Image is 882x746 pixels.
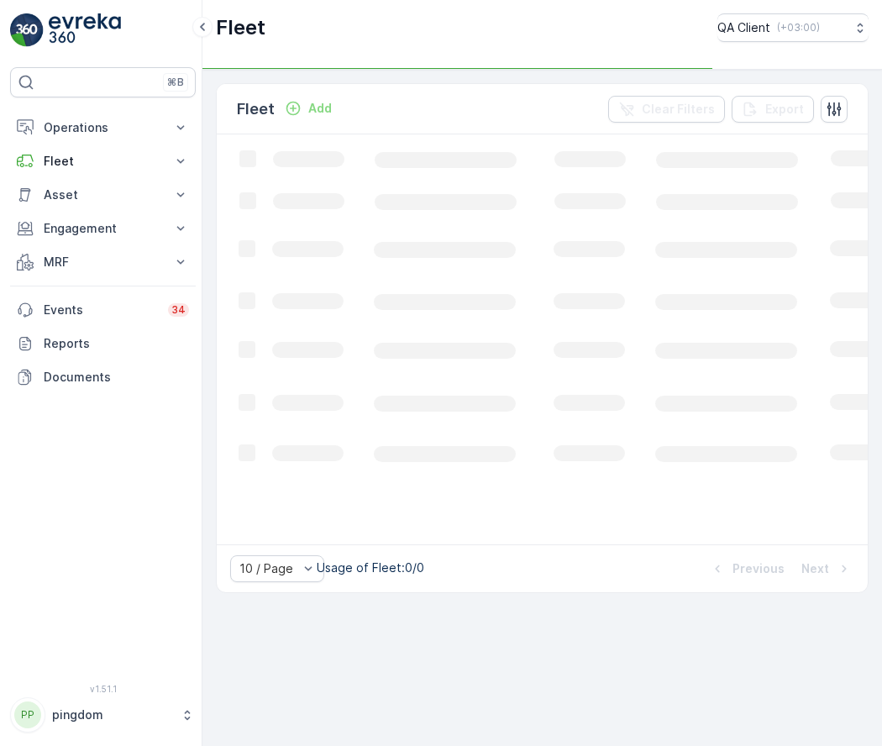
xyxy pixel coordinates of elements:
[171,303,186,317] p: 34
[44,153,162,170] p: Fleet
[10,360,196,394] a: Documents
[317,559,424,576] p: Usage of Fleet : 0/0
[10,13,44,47] img: logo
[44,254,162,271] p: MRF
[44,220,162,237] p: Engagement
[642,101,715,118] p: Clear Filters
[167,76,184,89] p: ⌘B
[10,144,196,178] button: Fleet
[44,119,162,136] p: Operations
[237,97,275,121] p: Fleet
[765,101,804,118] p: Export
[278,98,339,118] button: Add
[717,13,869,42] button: QA Client(+03:00)
[44,369,189,386] p: Documents
[10,697,196,733] button: PPpingdom
[10,212,196,245] button: Engagement
[801,560,829,577] p: Next
[44,302,158,318] p: Events
[717,19,770,36] p: QA Client
[216,14,265,41] p: Fleet
[777,21,820,34] p: ( +03:00 )
[10,178,196,212] button: Asset
[44,186,162,203] p: Asset
[10,293,196,327] a: Events34
[49,13,121,47] img: logo_light-DOdMpM7g.png
[10,684,196,694] span: v 1.51.1
[52,707,172,723] p: pingdom
[800,559,854,579] button: Next
[308,100,332,117] p: Add
[14,701,41,728] div: PP
[732,560,785,577] p: Previous
[44,335,189,352] p: Reports
[10,327,196,360] a: Reports
[10,111,196,144] button: Operations
[707,559,786,579] button: Previous
[10,245,196,279] button: MRF
[732,96,814,123] button: Export
[608,96,725,123] button: Clear Filters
